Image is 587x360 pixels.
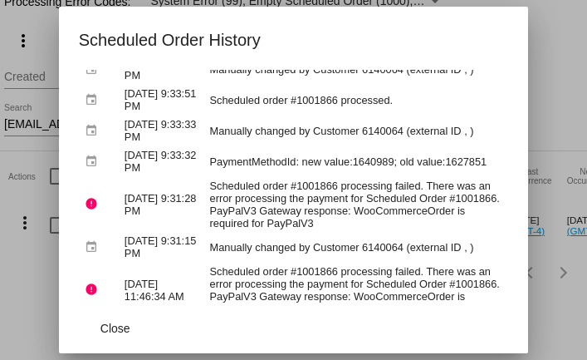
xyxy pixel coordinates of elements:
[85,57,105,82] mat-icon: event
[85,191,105,217] mat-icon: error
[120,264,204,317] td: [DATE] 11:46:34 AM
[120,86,204,115] td: [DATE] 9:33:51 PM
[206,55,507,84] td: Manually changed by Customer 6140064 (external ID , )
[120,116,204,145] td: [DATE] 9:33:33 PM
[85,87,105,113] mat-icon: event
[206,86,507,115] td: Scheduled order #1001866 processed.
[206,264,507,317] td: Scheduled order #1001866 processing failed. There was an error processing the payment for Schedul...
[79,27,509,53] h1: Scheduled Order History
[120,178,204,231] td: [DATE] 9:31:28 PM
[120,55,204,84] td: [DATE] 9:34:30 PM
[85,234,105,260] mat-icon: event
[85,149,105,175] mat-icon: event
[206,116,507,145] td: Manually changed by Customer 6140064 (external ID , )
[120,233,204,262] td: [DATE] 9:31:15 PM
[100,322,130,335] span: Close
[206,178,507,231] td: Scheduled order #1001866 processing failed. There was an error processing the payment for Schedul...
[206,147,507,176] td: PaymentMethodId: new value:1640989; old value:1627851
[120,147,204,176] td: [DATE] 9:33:32 PM
[85,277,105,303] mat-icon: error
[79,313,152,343] button: Close dialog
[85,118,105,144] mat-icon: event
[206,233,507,262] td: Manually changed by Customer 6140064 (external ID , )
